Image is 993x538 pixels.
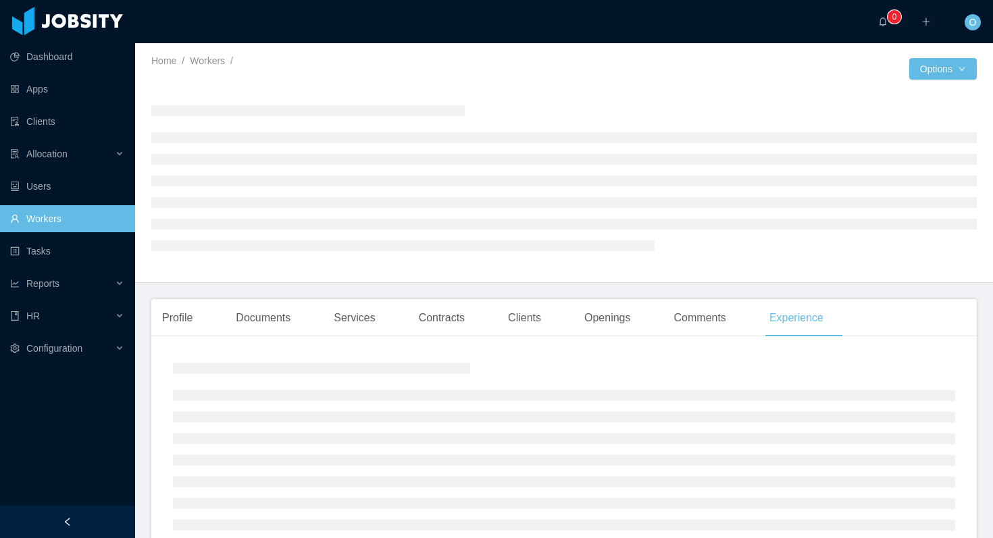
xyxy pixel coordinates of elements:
a: Home [151,55,176,66]
a: icon: auditClients [10,108,124,135]
a: icon: appstoreApps [10,76,124,103]
i: icon: plus [921,17,931,26]
span: / [230,55,233,66]
i: icon: line-chart [10,279,20,288]
sup: 0 [888,10,901,24]
a: icon: pie-chartDashboard [10,43,124,70]
i: icon: book [10,311,20,321]
button: Optionsicon: down [909,58,977,80]
div: Openings [574,299,642,337]
a: icon: robotUsers [10,173,124,200]
div: Comments [663,299,737,337]
span: O [969,14,977,30]
a: icon: userWorkers [10,205,124,232]
div: Experience [759,299,834,337]
div: Services [323,299,386,337]
a: icon: profileTasks [10,238,124,265]
span: Allocation [26,149,68,159]
i: icon: bell [878,17,888,26]
span: / [182,55,184,66]
div: Documents [225,299,301,337]
div: Profile [151,299,203,337]
span: Reports [26,278,59,289]
span: Configuration [26,343,82,354]
i: icon: setting [10,344,20,353]
div: Contracts [408,299,476,337]
span: HR [26,311,40,321]
a: Workers [190,55,225,66]
i: icon: solution [10,149,20,159]
div: Clients [497,299,552,337]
